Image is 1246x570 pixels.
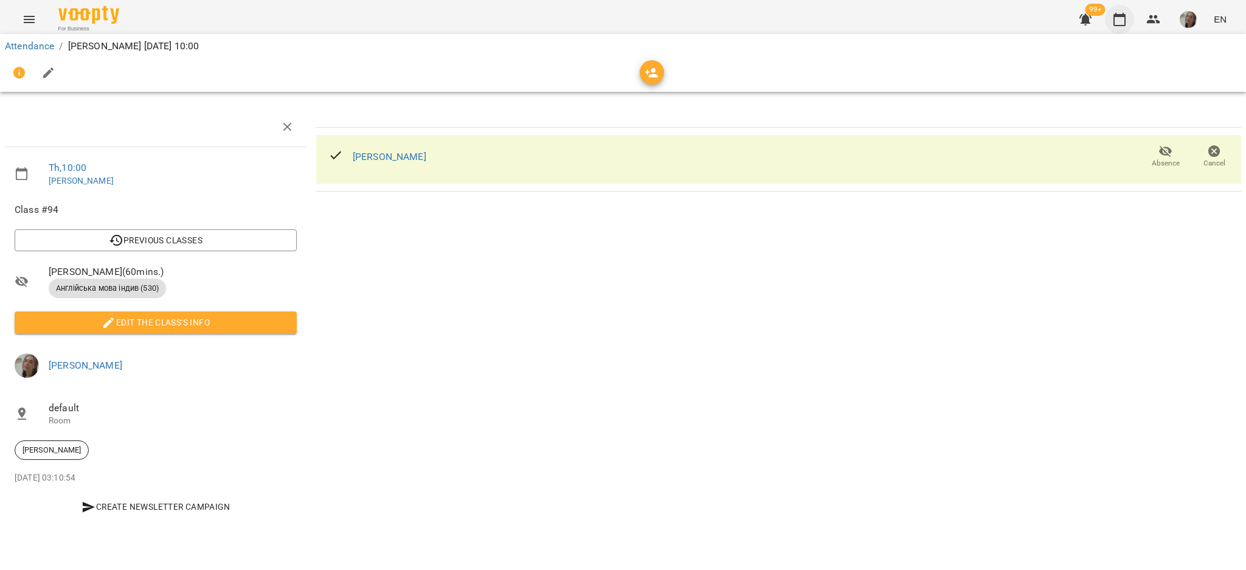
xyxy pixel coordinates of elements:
p: [PERSON_NAME] [DATE] 10:00 [68,39,199,54]
div: [PERSON_NAME] [15,440,89,460]
span: For Business [58,25,119,33]
span: Cancel [1203,158,1225,169]
span: Edit the class's Info [24,315,287,330]
p: Room [49,415,297,427]
a: Th , 10:00 [49,162,86,173]
a: [PERSON_NAME] [49,360,122,371]
span: [PERSON_NAME] ( 60 mins. ) [49,265,297,279]
button: Previous Classes [15,229,297,251]
span: default [49,401,297,415]
span: 99+ [1085,4,1106,16]
img: Voopty Logo [58,6,119,24]
button: Absence [1141,140,1190,174]
img: 58bf4a397342a29a09d587cea04c76fb.jpg [15,353,39,378]
a: Attendance [5,40,54,52]
img: 58bf4a397342a29a09d587cea04c76fb.jpg [1180,11,1197,28]
span: Absence [1152,158,1180,169]
a: [PERSON_NAME] [353,151,426,162]
span: Previous Classes [24,233,287,248]
p: [DATE] 03:10:54 [15,472,297,484]
button: Cancel [1190,140,1239,174]
li: / [59,39,63,54]
span: Class #94 [15,203,297,217]
button: Edit the class's Info [15,311,297,333]
span: [PERSON_NAME] [15,445,88,456]
a: [PERSON_NAME] [49,176,114,186]
button: Menu [15,5,44,34]
span: Англійська мова індив (530) [49,283,166,294]
span: EN [1214,13,1227,26]
button: Create Newsletter Campaign [15,496,297,518]
button: EN [1209,8,1231,30]
span: Create Newsletter Campaign [19,499,292,514]
nav: breadcrumb [5,39,1241,54]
